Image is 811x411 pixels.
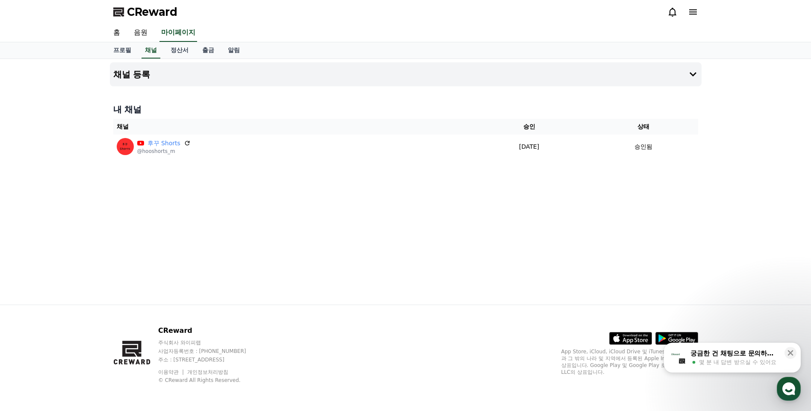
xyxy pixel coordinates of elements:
[113,70,150,79] h4: 채널 등록
[164,42,195,59] a: 정산서
[187,369,228,375] a: 개인정보처리방침
[158,326,262,336] p: CReward
[110,62,702,86] button: 채널 등록
[113,5,177,19] a: CReward
[142,42,160,59] a: 채널
[113,119,470,135] th: 채널
[158,348,262,355] p: 사업자등록번호 : [PHONE_NUMBER]
[159,24,197,42] a: 마이페이지
[127,5,177,19] span: CReward
[106,42,138,59] a: 프로필
[113,103,698,115] h4: 내 채널
[469,119,589,135] th: 승인
[589,119,698,135] th: 상태
[473,142,585,151] p: [DATE]
[106,24,127,42] a: 홈
[137,148,191,155] p: @hooshorts_m
[634,142,652,151] p: 승인됨
[127,24,154,42] a: 음원
[117,138,134,155] img: 후꾸 Shorts
[158,339,262,346] p: 주식회사 와이피랩
[158,369,185,375] a: 이용약관
[195,42,221,59] a: 출금
[158,377,262,384] p: © CReward All Rights Reserved.
[147,139,180,148] a: 후꾸 Shorts
[158,356,262,363] p: 주소 : [STREET_ADDRESS]
[561,348,698,376] p: App Store, iCloud, iCloud Drive 및 iTunes Store는 미국과 그 밖의 나라 및 지역에서 등록된 Apple Inc.의 서비스 상표입니다. Goo...
[221,42,247,59] a: 알림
